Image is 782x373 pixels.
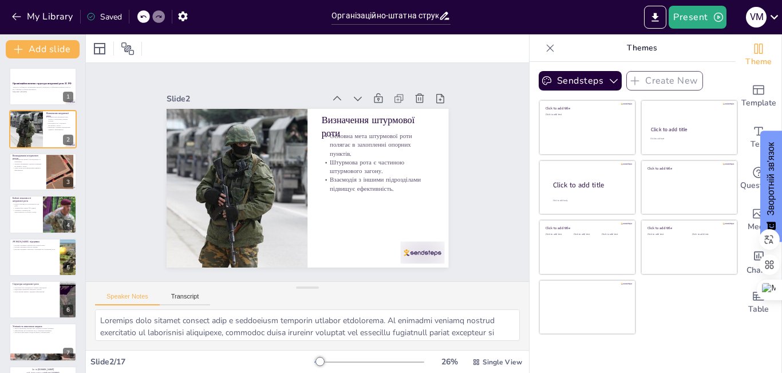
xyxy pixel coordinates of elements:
[44,327,57,340] button: Duplicate Slide
[559,34,724,62] p: Themes
[647,166,729,170] div: Click to add title
[747,264,771,277] span: Charts
[553,199,625,202] div: Click to add body
[13,282,57,286] p: Структура штурмової роти
[13,159,43,163] p: Командир штурмової роти відповідає за управління.
[44,284,57,298] button: Duplicate Slide
[63,92,73,102] div: 1
[748,221,770,233] span: Media
[9,68,77,105] div: 1
[736,282,781,323] div: Add a table
[63,177,73,187] div: 3
[748,303,769,316] span: Table
[63,220,73,230] div: 4
[741,97,776,109] span: Template
[44,113,57,127] button: Duplicate Slide
[644,6,666,29] button: Export to PowerPoint
[63,305,73,315] div: 6
[46,122,73,126] p: Штурмова рота є частиною штурмового загону.
[13,289,57,291] p: Відділення управління забезпечує зв'язок.
[626,71,703,91] button: Create New
[539,71,622,91] button: Sendsteps
[95,309,520,341] textarea: Loremips dolo sitamet consect adip e seddoeiusm temporin utlabor etdolorema. Al enimadmi veniamq ...
[6,40,80,58] button: Add slide
[60,71,73,85] button: Delete Slide
[319,177,433,206] p: Взаємодія з іншими підрозділами підвищує ефективність.
[321,159,435,189] p: Штурмова рота є частиною штурмового загону.
[9,153,77,191] div: 3
[90,356,314,367] div: Slide 2 / 17
[13,290,57,293] p: Група резерву виконує завдання забезпечення.
[751,138,767,151] span: Text
[669,6,726,29] button: Present
[60,199,73,213] button: Delete Slide
[483,358,522,367] span: Single View
[60,327,73,340] button: Delete Slide
[13,246,57,248] p: Вогнева підтримка включає авіацію.
[60,242,73,256] button: Delete Slide
[9,238,77,276] div: 5
[546,226,627,230] div: Click to add title
[331,7,439,24] input: Insert title
[60,284,73,298] button: Delete Slide
[650,138,726,140] div: Click to add text
[63,262,73,273] div: 5
[651,126,727,133] div: Click to add title
[745,56,772,68] span: Theme
[13,329,73,332] p: Забезпечення дій штурмових груп є критично важливим.
[746,7,767,28] div: V M
[546,233,571,236] div: Click to add text
[46,111,73,117] p: Визначення штурмової роти
[13,197,40,203] p: Бойові можливості штурмової роти
[160,293,211,305] button: Transcript
[13,167,43,171] p: Чітка структура командування підвищує ефективність.
[90,40,109,58] div: Layout
[740,179,777,192] span: Questions
[9,195,77,233] div: 4
[95,293,160,305] button: Speaker Notes
[13,325,73,328] p: Успішність виконання завдань
[63,135,73,145] div: 2
[13,207,40,210] p: Активна фаза триває 1-3 години.
[760,131,782,242] button: Зворотній зв'язок - Показати опитування
[13,286,57,289] p: Штурмова рота складається з кількох підрозділів.
[44,242,57,256] button: Duplicate Slide
[553,180,626,190] div: Click to add title
[9,110,77,148] div: 2
[323,134,438,171] p: Основна мета штурмової роти полягає в захопленні опорних пунктів.
[13,163,43,167] p: Загальне керівництво здійснює командир штурмового загону.
[546,113,627,116] div: Click to add text
[736,241,781,282] div: Add charts and graphs
[60,113,73,127] button: Delete Slide
[692,233,728,236] div: Click to add text
[13,203,40,207] p: Бойові можливості розраховані на дві доби.
[13,87,73,91] p: Аналіз та особливості організаційно-штатної структури та озброєння штурмової роти ЗС РФ, її функц...
[647,233,684,236] div: Click to add text
[13,248,57,250] p: Вогнева підтримка забезпечує безпечний рух штурмових груп.
[13,209,40,213] p: Успішність залежить від підготовленості особового складу.
[766,142,776,215] font: Зворотній зв'язок
[175,78,333,106] div: Slide 2
[13,154,43,160] p: Командування штурмовою ротою
[46,116,73,122] p: Основна мета штурмової роти полягає в захопленні опорних пунктів.
[736,76,781,117] div: Add ready made slides
[9,323,77,361] div: 7
[60,156,73,170] button: Delete Slide
[746,6,767,29] button: V M
[44,199,57,213] button: Duplicate Slide
[736,117,781,158] div: Add text boxes
[13,82,72,85] strong: Організаційно-штатна структура штурмової роти ЗС РФ
[86,11,122,22] div: Saved
[44,71,57,85] button: Duplicate Slide
[9,281,77,319] div: 6
[13,328,73,330] p: Якісне виконання можливе при створенні вогневої переваги.
[13,332,73,334] p: Своєчасне виконання заходів всебічного забезпечення.
[602,233,627,236] div: Click to add text
[647,226,729,230] div: Click to add title
[436,356,463,367] div: 26 %
[736,199,781,241] div: Add images, graphics, shapes or video
[13,91,73,93] p: Generated with [URL]
[9,7,78,26] button: My Library
[63,348,73,358] div: 7
[44,156,57,170] button: Duplicate Slide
